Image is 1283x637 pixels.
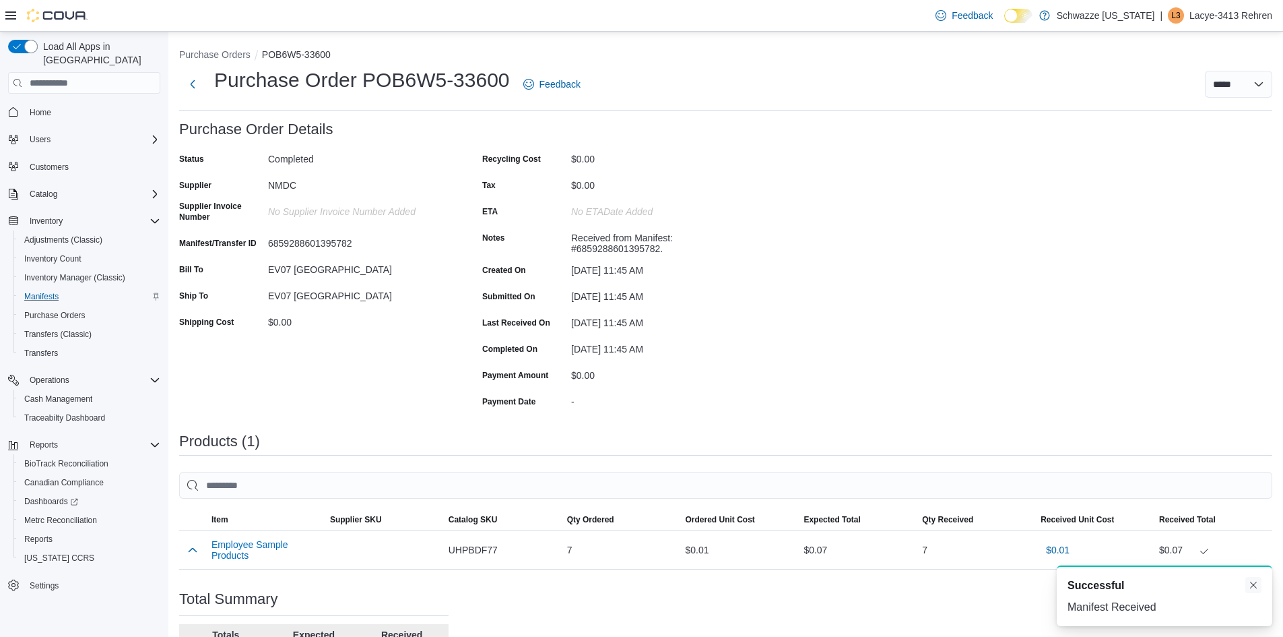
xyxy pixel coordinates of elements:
[179,121,333,138] h3: Purchase Order Details
[24,348,58,359] span: Transfers
[24,413,105,423] span: Traceabilty Dashboard
[1067,578,1124,594] span: Successful
[24,103,160,120] span: Home
[19,326,160,342] span: Transfers (Classic)
[571,365,752,381] div: $0.00
[19,475,109,491] a: Canadian Compliance
[268,148,449,164] div: Completed
[482,317,550,328] label: Last Received On
[38,40,160,67] span: Load All Apps in [GEOGRAPHIC_DATA]
[3,212,166,231] button: Inventory
[268,311,449,328] div: $0.00
[449,514,498,525] span: Catalog SKU
[482,233,504,243] label: Notes
[19,512,160,528] span: Metrc Reconciliation
[686,514,755,525] span: Ordered Unit Cost
[571,312,752,328] div: [DATE] 11:45 AM
[24,186,63,202] button: Catalog
[24,131,160,148] span: Users
[24,213,68,229] button: Inventory
[443,509,562,530] button: Catalog SKU
[13,492,166,511] a: Dashboards
[19,345,160,361] span: Transfers
[3,130,166,149] button: Users
[214,67,510,94] h1: Purchase Order POB6W5-33600
[19,512,102,528] a: Metrc Reconciliation
[179,433,260,450] h3: Products (1)
[24,577,160,594] span: Settings
[13,268,166,287] button: Inventory Manager (Classic)
[518,71,586,98] a: Feedback
[211,514,228,525] span: Item
[325,509,443,530] button: Supplier SKU
[449,542,498,558] span: UHPBDF77
[24,272,125,283] span: Inventory Manager (Classic)
[1004,9,1032,23] input: Dark Mode
[19,232,160,248] span: Adjustments (Classic)
[3,435,166,454] button: Reports
[179,48,1272,64] nav: An example of EuiBreadcrumbs
[482,291,535,302] label: Submitted On
[13,530,166,549] button: Reports
[268,233,449,249] div: 6859288601395782
[24,235,102,245] span: Adjustments (Classic)
[1041,514,1114,525] span: Received Unit Cost
[19,475,160,491] span: Canadian Compliance
[1057,7,1155,24] p: Schwazze [US_STATE]
[268,175,449,191] div: NMDC
[917,509,1035,530] button: Qty Received
[30,107,51,118] span: Home
[13,549,166,568] button: [US_STATE] CCRS
[24,310,86,321] span: Purchase Orders
[19,289,160,305] span: Manifests
[13,454,166,473] button: BioTrack Reconciliation
[1189,7,1272,24] p: Lacye-3413 Rehren
[179,49,251,60] button: Purchase Orders
[3,102,166,121] button: Home
[19,326,97,342] a: Transfers (Classic)
[1041,537,1075,564] button: $0.01
[482,396,535,407] label: Payment Date
[13,390,166,408] button: Cash Management
[30,439,58,450] span: Reports
[482,206,498,217] label: ETA
[24,394,92,404] span: Cash Management
[262,49,331,60] button: POB6W5-33600
[798,537,917,564] div: $0.07
[24,458,108,469] span: BioTrack Reconciliation
[30,189,57,200] span: Catalog
[19,307,91,324] a: Purchase Orders
[571,260,752,276] div: [DATE] 11:45 AM
[13,306,166,325] button: Purchase Orders
[930,2,998,29] a: Feedback
[24,372,160,388] span: Operations
[24,104,57,121] a: Home
[13,511,166,530] button: Metrc Reconciliation
[3,576,166,595] button: Settings
[571,148,752,164] div: $0.00
[268,285,449,301] div: EV07 [GEOGRAPHIC_DATA]
[19,550,160,566] span: Washington CCRS
[1154,509,1272,530] button: Received Total
[571,201,752,217] div: No ETADate added
[19,410,110,426] a: Traceabilty Dashboard
[482,265,526,276] label: Created On
[30,216,63,226] span: Inventory
[30,375,69,386] span: Operations
[19,391,98,407] a: Cash Management
[922,514,973,525] span: Qty Received
[179,291,208,301] label: Ship To
[571,227,752,254] div: Received from Manifest: #6859288601395782.
[952,9,993,22] span: Feedback
[803,514,860,525] span: Expected Total
[13,231,166,249] button: Adjustments (Classic)
[19,456,114,472] a: BioTrack Reconciliation
[268,259,449,275] div: EV07 [GEOGRAPHIC_DATA]
[19,289,64,305] a: Manifests
[30,134,51,145] span: Users
[1171,7,1180,24] span: L3
[482,370,548,381] label: Payment Amount
[24,553,94,564] span: [US_STATE] CCRS
[482,154,541,164] label: Recycling Cost
[19,307,160,324] span: Purchase Orders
